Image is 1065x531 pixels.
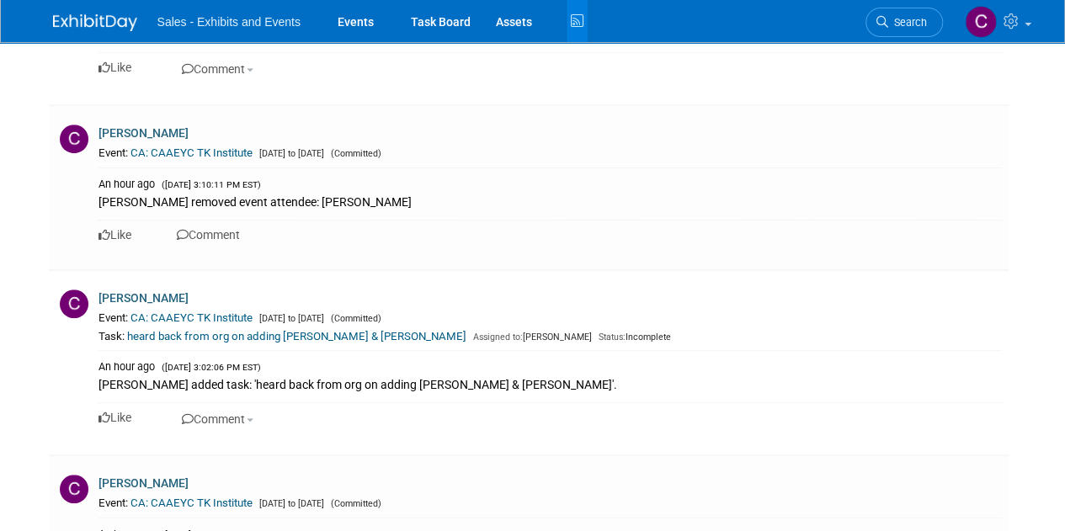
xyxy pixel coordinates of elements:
span: Status: [599,332,626,342]
span: ([DATE] 3:02:06 PM EST) [157,362,261,373]
span: Search [888,16,927,29]
img: Christine Lurz [965,6,997,38]
img: ExhibitDay [53,14,137,31]
span: [DATE] to [DATE] [255,313,324,324]
span: (Committed) [327,313,381,324]
span: Assigned to: [473,332,523,342]
span: (Committed) [327,148,381,159]
a: Like [99,228,131,242]
a: CA: CAAEYC TK Institute [130,496,253,509]
span: Event: [99,496,128,509]
button: Comment [177,60,258,78]
span: Event: [99,146,128,159]
a: CA: CAAEYC TK Institute [130,311,253,324]
a: CA: CAAEYC TK Institute [130,146,253,159]
a: Comment [177,228,240,242]
span: Incomplete [594,332,671,342]
span: [DATE] to [DATE] [255,498,324,509]
span: An hour ago [99,178,155,190]
img: C.jpg [60,475,88,503]
span: (Committed) [327,498,381,509]
a: [PERSON_NAME] [99,291,189,305]
span: ([DATE] 3:10:11 PM EST) [157,179,261,190]
img: C.jpg [60,125,88,153]
div: [PERSON_NAME] removed event attendee: [PERSON_NAME] [99,192,1002,210]
a: [PERSON_NAME] [99,476,189,490]
span: Sales - Exhibits and Events [157,15,301,29]
button: Comment [177,410,258,428]
span: An hour ago [99,360,155,373]
img: C.jpg [60,289,88,318]
div: [PERSON_NAME] added task: 'heard back from org on adding [PERSON_NAME] & [PERSON_NAME]'. [99,374,1002,393]
span: Task: [99,330,125,342]
a: [PERSON_NAME] [99,126,189,140]
a: Search [865,8,943,37]
span: [PERSON_NAME] [469,332,592,342]
a: heard back from org on adding [PERSON_NAME] & [PERSON_NAME] [127,330,466,342]
span: [DATE] to [DATE] [255,148,324,159]
a: Like [99,61,131,74]
span: Event: [99,311,128,324]
a: Like [99,411,131,424]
